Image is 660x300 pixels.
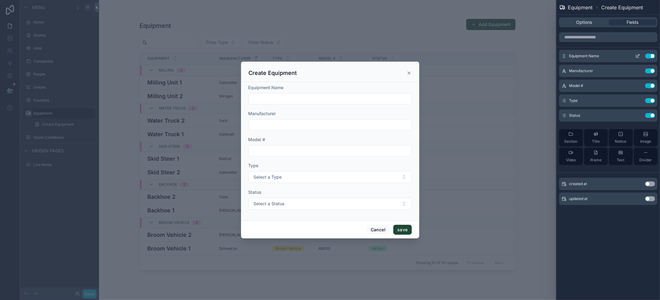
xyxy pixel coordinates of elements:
span: Select a Type [254,174,282,180]
button: Video [559,148,583,165]
span: Fields [627,19,639,25]
span: updated at [569,196,588,201]
h3: Create Equipment [249,69,297,77]
button: save [393,225,412,235]
span: Equipment Name [248,85,284,90]
button: Image [634,129,658,146]
button: Cancel [367,225,390,235]
span: created at [569,181,587,186]
span: Text [617,158,625,163]
span: Create Equipment [601,4,643,11]
button: Section [559,129,583,146]
span: Status [569,113,580,118]
button: Divider [634,148,658,165]
span: Divider [639,158,652,163]
span: iframe [590,158,602,163]
span: Equipment Name [569,54,599,59]
span: Type [569,98,578,103]
span: Status [248,189,262,195]
button: Text [609,148,633,165]
button: Notice [609,129,633,146]
span: Title [592,139,600,144]
button: Title [584,129,608,146]
button: iframe [584,148,608,165]
span: Options [576,19,592,25]
span: Manufacturer [248,111,276,116]
span: Type [248,163,259,168]
span: Video [566,158,576,163]
button: Select Button [248,171,412,183]
span: Model # [248,137,265,142]
span: Manufacturer [569,68,593,73]
span: Model # [569,83,583,88]
span: Image [640,139,651,144]
span: Equipment [568,4,593,11]
span: Section [564,139,578,144]
button: Select Button [248,198,412,210]
span: Select a Status [254,201,285,207]
span: Notice [615,139,627,144]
